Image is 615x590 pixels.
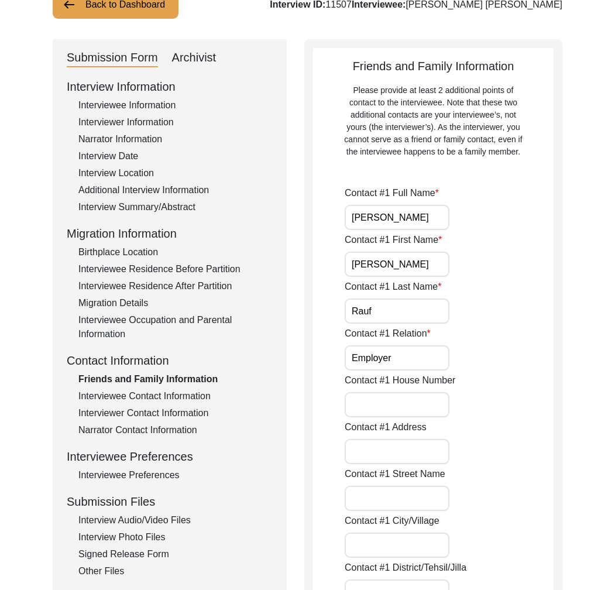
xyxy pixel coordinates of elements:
div: Other Files [78,564,273,578]
div: Interview Information [67,78,273,95]
div: Submission Form [67,49,158,67]
div: Interviewer Contact Information [78,406,273,420]
div: Interviewee Residence After Partition [78,279,273,293]
div: Interview Summary/Abstract [78,200,273,214]
div: Submission Files [67,493,273,510]
div: Interviewee Preferences [67,448,273,465]
div: Contact Information [67,352,273,369]
label: Contact #1 Full Name [345,186,439,200]
div: Interviewee Information [78,98,273,112]
div: Interview Photo Files [78,530,273,544]
div: Birthplace Location [78,245,273,259]
div: Interviewee Residence Before Partition [78,262,273,276]
div: Interviewee Occupation and Parental Information [78,313,273,341]
div: Migration Information [67,225,273,242]
div: Narrator Contact Information [78,423,273,437]
div: Friends and Family Information [78,372,273,386]
div: Interview Audio/Video Files [78,513,273,527]
label: Contact #1 Address [345,420,427,434]
div: Signed Release Form [78,547,273,561]
div: Interviewer Information [78,115,273,129]
label: Contact #1 City/Village [345,514,439,528]
label: Contact #1 Street Name [345,467,445,481]
div: Narrator Information [78,132,273,146]
div: Archivist [172,49,217,67]
label: Contact #1 First Name [345,233,442,247]
label: Contact #1 Relation [345,327,431,341]
div: Friends and Family Information [313,57,554,158]
label: Contact #1 Last Name [345,280,441,294]
div: Migration Details [78,296,273,310]
div: Interviewee Preferences [78,468,273,482]
div: Additional Interview Information [78,183,273,197]
div: Please provide at least 2 additional points of contact to the interviewee. Note that these two ad... [342,84,524,158]
label: Contact #1 District/Tehsil/Jilla [345,561,466,575]
div: Interviewee Contact Information [78,389,273,403]
div: Interview Date [78,149,273,163]
label: Contact #1 House Number [345,373,455,387]
div: Interview Location [78,166,273,180]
